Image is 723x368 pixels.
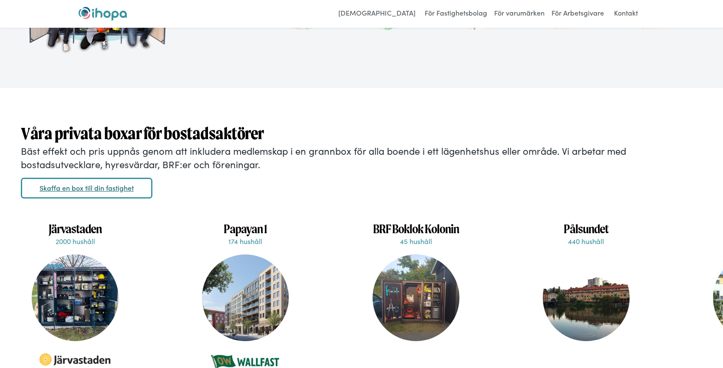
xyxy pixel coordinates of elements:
p: 440 hushåll [536,236,636,246]
h1: Järvastaden [25,221,125,236]
a: [DEMOGRAPHIC_DATA] [334,7,420,21]
p: 45 hushåll [366,236,466,246]
p: 2000 hushåll [25,236,125,246]
a: För varumärken [492,7,547,21]
a: Skaffa en box till din fastighet [21,178,152,199]
h1: Pålsundet [536,221,636,236]
img: ihopa logo [79,7,127,21]
p: Bäst effekt och pris uppnås genom att inkludera medlemskap i en grannbox för alla boende i ett lä... [21,144,702,171]
a: home [79,7,127,21]
a: För Arbetsgivare [549,7,606,21]
p: 174 hushåll [195,236,295,246]
h1: Papayan 1 [195,221,295,236]
h1: BRF Boklok Kolonin [366,221,466,236]
strong: Våra privata boxar för bostadsaktörer [21,124,264,143]
a: Kontakt [609,7,643,21]
a: För Fastighetsbolag [423,7,489,21]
